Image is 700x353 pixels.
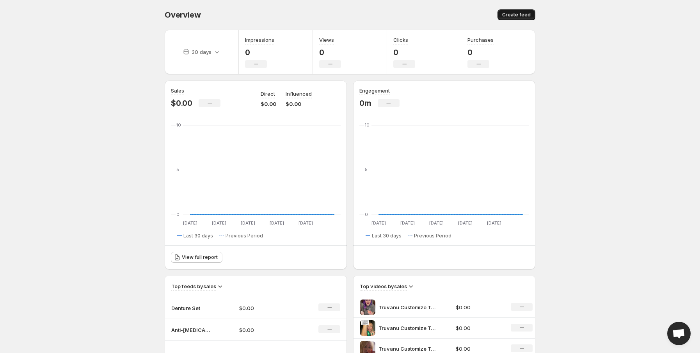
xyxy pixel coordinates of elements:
p: Truvanu Customize Truvanu Shopify 4 [378,324,437,332]
span: Create feed [502,12,531,18]
p: $0.00 [171,98,192,108]
p: Denture Set [171,304,210,312]
p: 0 [467,48,494,57]
text: [DATE] [487,220,501,226]
h3: Purchases [467,36,494,44]
p: $0.00 [286,100,312,108]
h3: Engagement [359,87,390,94]
p: $0.00 [239,326,295,334]
text: [DATE] [212,220,226,226]
img: Truvanu Customize Truvanu Shopify 4 [360,320,375,336]
span: Overview [165,10,201,20]
text: 0 [365,212,368,217]
text: 0 [176,212,179,217]
span: View full report [182,254,218,260]
h3: Sales [171,87,184,94]
text: [DATE] [429,220,444,226]
p: Truvanu Customize Truvanu Shopify 5 [378,345,437,353]
span: Previous Period [226,233,263,239]
h3: Impressions [245,36,274,44]
span: Last 30 days [372,233,402,239]
text: [DATE] [241,220,255,226]
text: [DATE] [270,220,284,226]
p: Anti-[MEDICAL_DATA] Massager [171,326,210,334]
h3: Clicks [393,36,408,44]
p: 0m [359,98,371,108]
img: Truvanu Customize Truvanu Shopify 3 [360,300,375,315]
h3: Top feeds by sales [171,282,216,290]
p: $0.00 [239,304,295,312]
text: 5 [365,167,368,172]
text: [DATE] [458,220,473,226]
text: 5 [176,167,179,172]
span: Last 30 days [183,233,213,239]
text: [DATE] [400,220,415,226]
p: Influenced [286,90,312,98]
p: $0.00 [456,303,502,311]
p: $0.00 [261,100,276,108]
div: Open chat [667,322,691,345]
p: $0.00 [456,324,502,332]
p: 0 [393,48,415,57]
text: [DATE] [371,220,386,226]
p: Truvanu Customize Truvanu Shopify 3 [378,303,437,311]
button: Create feed [497,9,535,20]
text: 10 [365,122,370,128]
a: View full report [171,252,222,263]
p: $0.00 [456,345,502,353]
span: Previous Period [414,233,451,239]
text: 10 [176,122,181,128]
p: 30 days [192,48,211,56]
h3: Top videos by sales [360,282,407,290]
p: 0 [245,48,274,57]
text: [DATE] [183,220,197,226]
p: 0 [319,48,341,57]
h3: Views [319,36,334,44]
p: Direct [261,90,275,98]
text: [DATE] [298,220,313,226]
